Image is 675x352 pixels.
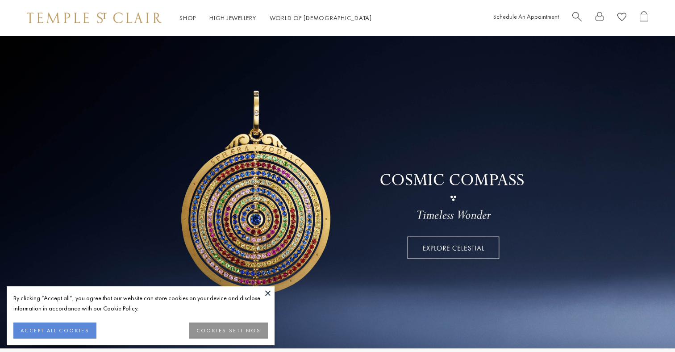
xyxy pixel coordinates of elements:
[13,293,268,314] div: By clicking “Accept all”, you agree that our website can store cookies on your device and disclos...
[179,13,372,24] nav: Main navigation
[27,13,162,23] img: Temple St. Clair
[640,11,648,25] a: Open Shopping Bag
[209,14,256,22] a: High JewelleryHigh Jewellery
[493,13,559,21] a: Schedule An Appointment
[189,323,268,339] button: COOKIES SETTINGS
[179,14,196,22] a: ShopShop
[617,11,626,25] a: View Wishlist
[630,310,666,343] iframe: Gorgias live chat messenger
[13,323,96,339] button: ACCEPT ALL COOKIES
[270,14,372,22] a: World of [DEMOGRAPHIC_DATA]World of [DEMOGRAPHIC_DATA]
[572,11,582,25] a: Search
